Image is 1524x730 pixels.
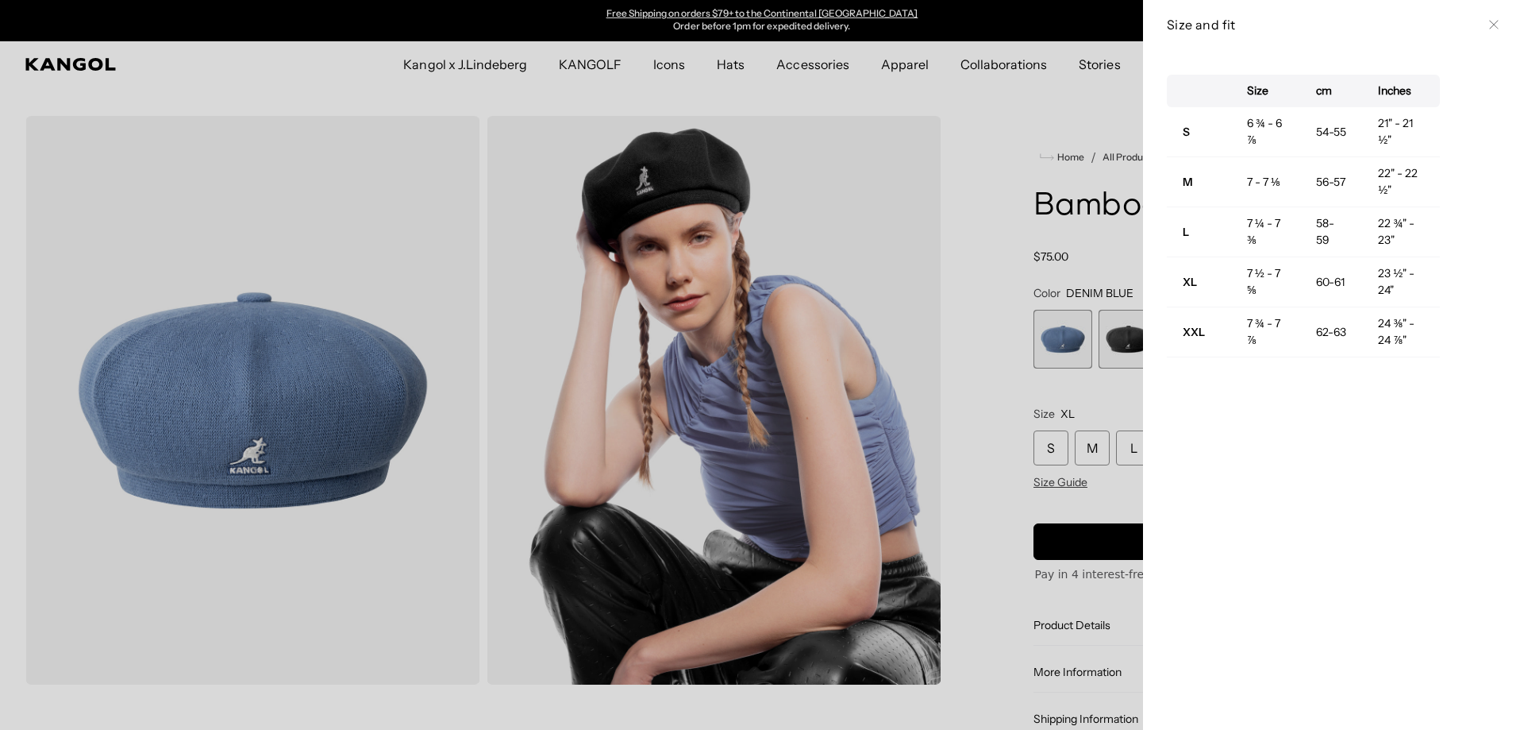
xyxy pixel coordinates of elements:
[1362,107,1440,157] td: 21" - 21 ½"
[1362,75,1440,107] th: Inches
[1183,175,1193,189] strong: M
[1231,257,1300,307] td: 7 ½ - 7 ⅝
[1300,75,1363,107] th: cm
[1300,207,1363,257] td: 58-59
[1300,257,1363,307] td: 60-61
[1183,275,1197,289] strong: XL
[1183,125,1190,139] strong: S
[1183,225,1189,239] strong: L
[1300,107,1363,157] td: 54-55
[1362,257,1440,307] td: 23 ½" - 24"
[1167,16,1481,33] h3: Size and fit
[1183,325,1205,339] strong: XXL
[1231,207,1300,257] td: 7 ¼ - 7 ⅜
[1362,157,1440,207] td: 22" - 22 ½"
[1300,157,1363,207] td: 56-57
[1362,207,1440,257] td: 22 ¾" - 23"
[1300,307,1363,357] td: 62-63
[1231,307,1300,357] td: 7 ¾ - 7 ⅞
[1231,107,1300,157] td: 6 ¾ - 6 ⅞
[1362,307,1440,357] td: 24 ⅜" - 24 ⅞"
[1231,75,1300,107] th: Size
[1231,157,1300,207] td: 7 - 7 ⅛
